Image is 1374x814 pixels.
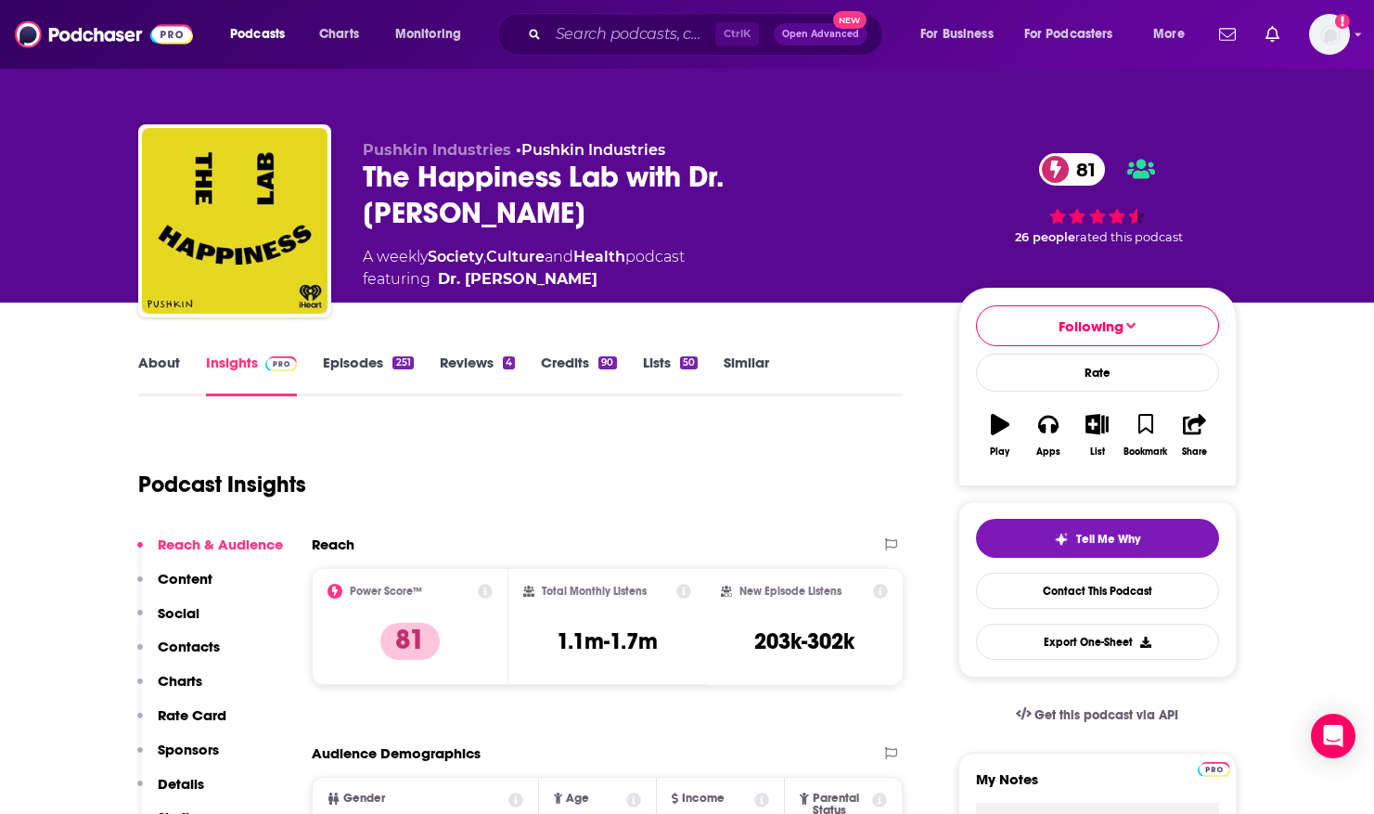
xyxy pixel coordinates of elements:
a: 81 [1039,153,1105,186]
button: open menu [907,19,1017,49]
span: Following [1059,317,1124,335]
button: Content [137,570,212,604]
h2: Total Monthly Listens [542,585,647,598]
button: Charts [137,672,202,706]
div: Play [990,446,1009,458]
h2: Power Score™ [350,585,422,598]
span: featuring [363,268,685,291]
a: Reviews4 [440,354,515,396]
img: Podchaser - Follow, Share and Rate Podcasts [15,17,193,52]
button: Sponsors [137,741,219,775]
img: tell me why sparkle [1054,532,1069,547]
span: • [516,141,665,159]
img: Podchaser Pro [265,356,298,371]
button: open menu [1012,19,1140,49]
a: Credits90 [541,354,616,396]
div: Apps [1036,446,1060,458]
a: Dr. Laurie Santos [438,268,597,291]
span: For Business [920,21,994,47]
span: Income [682,793,725,805]
span: For Podcasters [1024,21,1113,47]
a: Culture [486,248,545,265]
p: Sponsors [158,741,219,758]
p: 81 [380,623,440,660]
button: open menu [217,19,309,49]
button: Open AdvancedNew [774,23,867,45]
label: My Notes [976,770,1219,803]
p: Social [158,604,199,622]
button: Details [137,775,204,809]
span: 26 people [1015,230,1075,244]
span: Gender [343,793,385,805]
button: Contacts [137,638,220,672]
a: Show notifications dropdown [1258,19,1287,50]
button: Play [976,402,1024,469]
span: More [1153,21,1185,47]
p: Charts [158,672,202,690]
span: , [483,248,486,265]
button: tell me why sparkleTell Me Why [976,519,1219,558]
a: Pro website [1198,759,1230,777]
p: Rate Card [158,706,226,724]
a: Get this podcast via API [1001,692,1194,738]
div: 251 [392,356,413,369]
button: Bookmark [1122,402,1170,469]
a: Contact This Podcast [976,573,1219,609]
button: Export One-Sheet [976,624,1219,660]
div: 50 [680,356,698,369]
span: Podcasts [230,21,285,47]
input: Search podcasts, credits, & more... [548,19,715,49]
h3: 1.1m-1.7m [557,627,658,655]
span: and [545,248,573,265]
button: open menu [1140,19,1208,49]
a: Show notifications dropdown [1212,19,1243,50]
span: Charts [319,21,359,47]
a: Pushkin Industries [521,141,665,159]
a: Society [428,248,483,265]
button: Following [976,305,1219,346]
span: Age [566,793,589,805]
div: 90 [598,356,616,369]
div: List [1090,446,1105,458]
h1: Podcast Insights [138,471,306,498]
a: Charts [307,19,370,49]
span: Monitoring [395,21,461,47]
button: Share [1170,402,1218,469]
span: Get this podcast via API [1034,707,1178,723]
button: Social [137,604,199,639]
span: Open Advanced [782,30,859,39]
div: Rate [976,354,1219,392]
svg: Add a profile image [1335,14,1350,29]
img: User Profile [1309,14,1350,55]
button: Reach & Audience [137,536,283,570]
p: Reach & Audience [158,536,283,553]
span: 81 [1058,153,1105,186]
button: Apps [1024,402,1072,469]
h2: Reach [312,536,354,553]
button: open menu [382,19,485,49]
img: The Happiness Lab with Dr. Laurie Santos [142,128,327,314]
button: List [1072,402,1121,469]
div: Search podcasts, credits, & more... [515,13,901,56]
a: Lists50 [643,354,698,396]
span: Ctrl K [715,22,759,46]
a: Episodes251 [323,354,413,396]
p: Content [158,570,212,588]
p: Contacts [158,638,220,655]
p: Details [158,775,204,793]
div: 81 26 peoplerated this podcast [958,141,1237,257]
span: Pushkin Industries [363,141,511,159]
span: Logged in as ShellB [1309,14,1350,55]
div: Share [1182,446,1207,458]
h2: New Episode Listens [739,585,841,598]
div: A weekly podcast [363,246,685,291]
h2: Audience Demographics [312,744,481,762]
button: Rate Card [137,706,226,741]
div: Bookmark [1124,446,1167,458]
a: About [138,354,180,396]
a: InsightsPodchaser Pro [206,354,298,396]
a: Health [573,248,625,265]
h3: 203k-302k [754,627,854,655]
